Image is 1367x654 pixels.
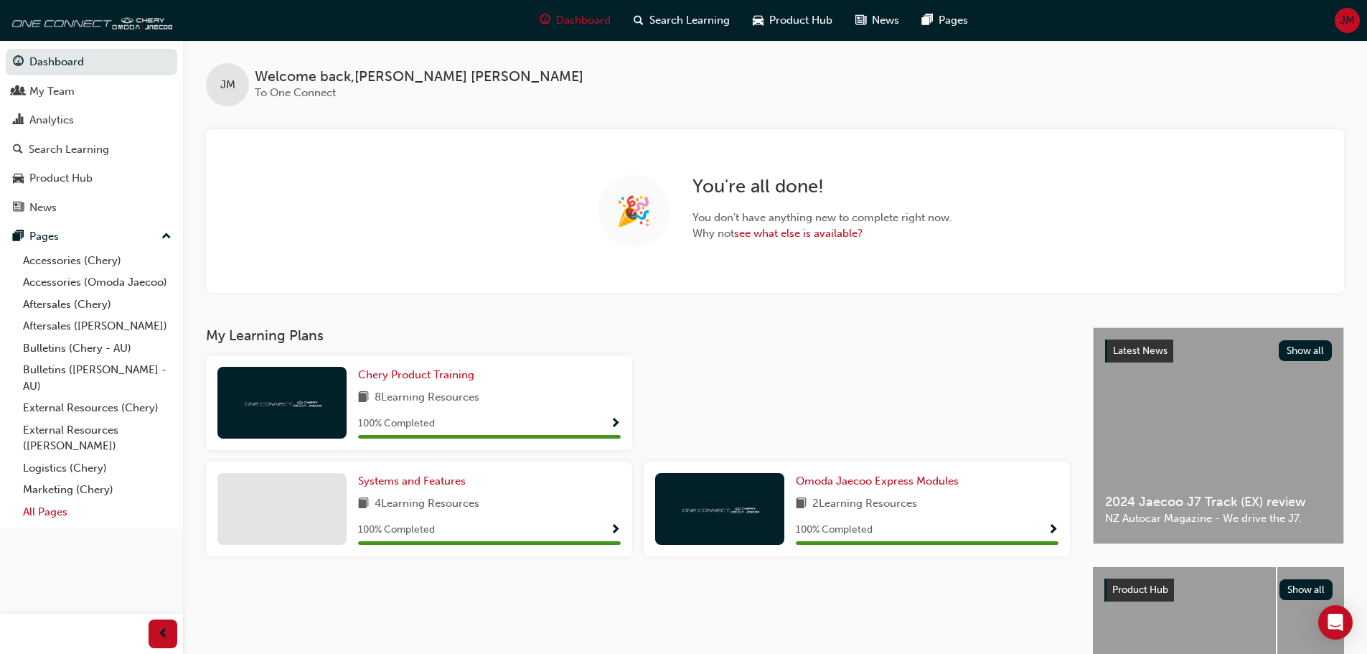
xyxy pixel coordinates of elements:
[753,11,764,29] span: car-icon
[7,6,172,34] img: oneconnect
[206,327,1070,344] h3: My Learning Plans
[1112,584,1168,596] span: Product Hub
[692,210,952,226] span: You don ' t have anything new to complete right now.
[1105,494,1332,510] span: 2024 Jaecoo J7 Track (EX) review
[17,359,177,397] a: Bulletins ([PERSON_NAME] - AU)
[922,11,933,29] span: pages-icon
[1340,12,1355,29] span: JM
[1093,327,1344,544] a: Latest NewsShow all2024 Jaecoo J7 Track (EX) reviewNZ Autocar Magazine - We drive the J7.
[29,83,75,100] div: My Team
[17,315,177,337] a: Aftersales ([PERSON_NAME])
[741,6,844,35] a: car-iconProduct Hub
[358,495,369,513] span: book-icon
[6,78,177,105] a: My Team
[692,225,952,242] span: Why not
[358,475,466,487] span: Systems and Features
[872,12,899,29] span: News
[1279,579,1333,600] button: Show all
[13,114,24,127] span: chart-icon
[375,495,479,513] span: 4 Learning Resources
[13,172,24,185] span: car-icon
[649,12,730,29] span: Search Learning
[13,56,24,69] span: guage-icon
[634,11,644,29] span: search-icon
[358,522,435,538] span: 100 % Completed
[6,107,177,134] a: Analytics
[610,418,621,431] span: Show Progress
[622,6,741,35] a: search-iconSearch Learning
[13,202,24,215] span: news-icon
[17,457,177,480] a: Logistics (Chery)
[540,11,550,29] span: guage-icon
[6,165,177,192] a: Product Hub
[358,473,471,490] a: Systems and Features
[358,416,435,432] span: 100 % Completed
[769,12,832,29] span: Product Hub
[17,294,177,316] a: Aftersales (Chery)
[610,415,621,433] button: Show Progress
[17,501,177,523] a: All Pages
[796,495,807,513] span: book-icon
[1104,579,1333,602] a: Product HubShow all
[692,175,952,198] h2: You ' re all done!
[17,337,177,360] a: Bulletins (Chery - AU)
[1048,521,1058,539] button: Show Progress
[17,479,177,501] a: Marketing (Chery)
[17,250,177,272] a: Accessories (Chery)
[1113,345,1168,357] span: Latest News
[161,228,172,246] span: up-icon
[1048,524,1058,537] span: Show Progress
[13,230,24,243] span: pages-icon
[243,396,321,409] img: oneconnect
[6,46,177,223] button: DashboardMy TeamAnalyticsSearch LearningProduct HubNews
[812,495,917,513] span: 2 Learning Resources
[610,521,621,539] button: Show Progress
[6,195,177,221] a: News
[1105,510,1332,527] span: NZ Autocar Magazine - We drive the J7.
[29,170,93,187] div: Product Hub
[528,6,622,35] a: guage-iconDashboard
[1279,340,1333,361] button: Show all
[375,389,479,407] span: 8 Learning Resources
[29,141,109,158] div: Search Learning
[939,12,968,29] span: Pages
[6,49,177,75] a: Dashboard
[220,77,235,93] span: JM
[29,112,74,129] div: Analytics
[158,625,169,643] span: prev-icon
[680,502,759,515] img: oneconnect
[911,6,980,35] a: pages-iconPages
[1335,8,1360,33] button: JM
[844,6,911,35] a: news-iconNews
[610,524,621,537] span: Show Progress
[1318,605,1353,640] div: Open Intercom Messenger
[556,12,611,29] span: Dashboard
[13,144,23,157] span: search-icon
[796,473,964,490] a: Omoda Jaecoo Express Modules
[13,85,24,98] span: people-icon
[1105,340,1332,363] a: Latest NewsShow all
[29,228,59,245] div: Pages
[855,11,866,29] span: news-icon
[796,522,873,538] span: 100 % Completed
[17,397,177,419] a: External Resources (Chery)
[17,271,177,294] a: Accessories (Omoda Jaecoo)
[255,86,336,99] span: To One Connect
[358,368,474,381] span: Chery Product Training
[6,223,177,250] button: Pages
[616,203,652,220] span: 🎉
[29,200,57,216] div: News
[6,136,177,163] a: Search Learning
[358,367,480,383] a: Chery Product Training
[17,419,177,457] a: External Resources ([PERSON_NAME])
[734,227,863,240] a: see what else is available?
[358,389,369,407] span: book-icon
[796,475,959,487] span: Omoda Jaecoo Express Modules
[255,69,583,85] span: Welcome back , [PERSON_NAME] [PERSON_NAME]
